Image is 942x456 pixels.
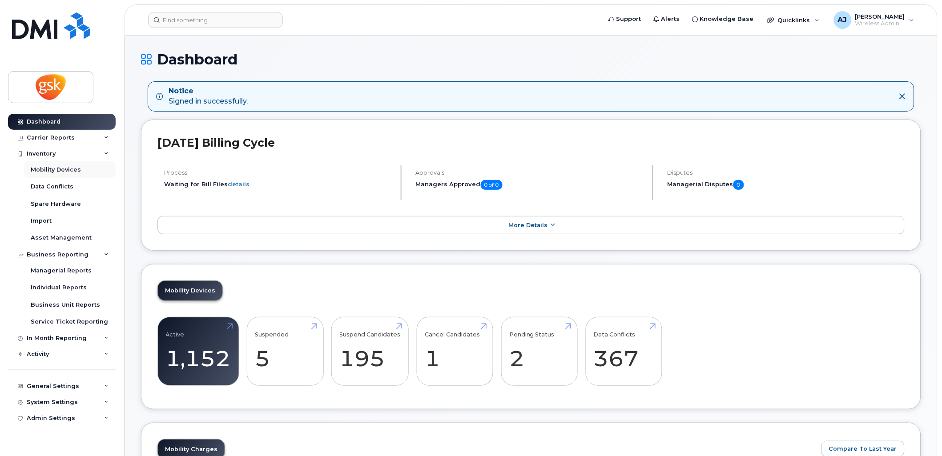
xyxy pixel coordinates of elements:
strong: Notice [169,86,248,96]
li: Waiting for Bill Files [164,180,393,188]
h4: Approvals [416,169,645,176]
a: Pending Status 2 [509,322,569,381]
h5: Managerial Disputes [668,180,905,190]
a: Suspended 5 [255,322,315,381]
a: Active 1,152 [166,322,231,381]
h1: Dashboard [141,52,921,67]
a: Suspend Candidates 195 [340,322,401,381]
div: Signed in successfully. [169,86,248,107]
span: More Details [508,222,547,228]
h4: Process [164,169,393,176]
h4: Disputes [668,169,905,176]
h2: [DATE] Billing Cycle [157,136,905,149]
span: Compare To Last Year [829,444,897,453]
a: details [228,180,250,188]
h5: Managers Approved [416,180,645,190]
a: Data Conflicts 367 [594,322,654,381]
span: 0 [733,180,744,190]
a: Mobility Devices [158,281,222,300]
span: 0 of 0 [481,180,503,190]
a: Cancel Candidates 1 [425,322,485,381]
